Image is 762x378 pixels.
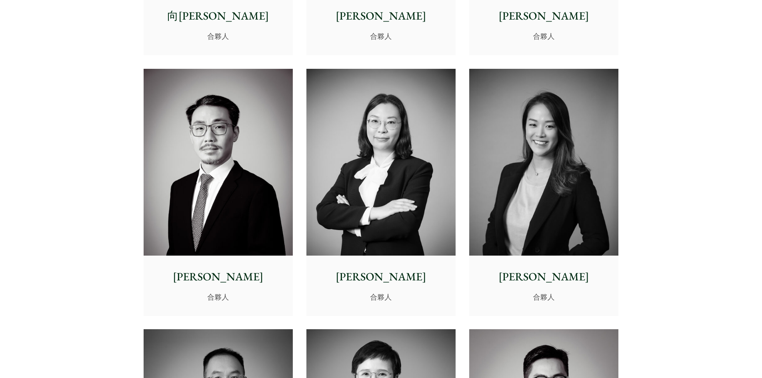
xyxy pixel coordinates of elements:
[150,292,286,302] p: 合夥人
[144,69,293,316] a: [PERSON_NAME] 合夥人
[476,292,612,302] p: 合夥人
[306,69,456,316] a: [PERSON_NAME] 合夥人
[150,268,286,285] p: [PERSON_NAME]
[476,268,612,285] p: [PERSON_NAME]
[469,69,618,316] a: [PERSON_NAME] 合夥人
[313,31,449,42] p: 合夥人
[313,8,449,24] p: [PERSON_NAME]
[476,31,612,42] p: 合夥人
[476,8,612,24] p: [PERSON_NAME]
[150,31,286,42] p: 合夥人
[313,292,449,302] p: 合夥人
[150,8,286,24] p: 向[PERSON_NAME]
[313,268,449,285] p: [PERSON_NAME]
